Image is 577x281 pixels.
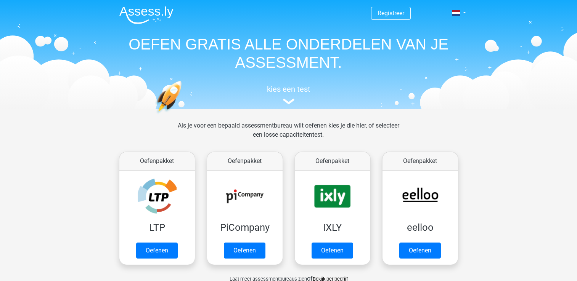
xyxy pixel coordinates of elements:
[119,6,174,24] img: Assessly
[399,243,441,259] a: Oefenen
[378,10,404,17] a: Registreer
[113,85,464,94] h5: kies een test
[172,121,405,148] div: Als je voor een bepaald assessmentbureau wilt oefenen kies je die hier, of selecteer een losse ca...
[113,85,464,105] a: kies een test
[155,81,211,150] img: oefenen
[136,243,178,259] a: Oefenen
[312,243,353,259] a: Oefenen
[224,243,265,259] a: Oefenen
[113,35,464,72] h1: OEFEN GRATIS ALLE ONDERDELEN VAN JE ASSESSMENT.
[283,99,294,104] img: assessment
